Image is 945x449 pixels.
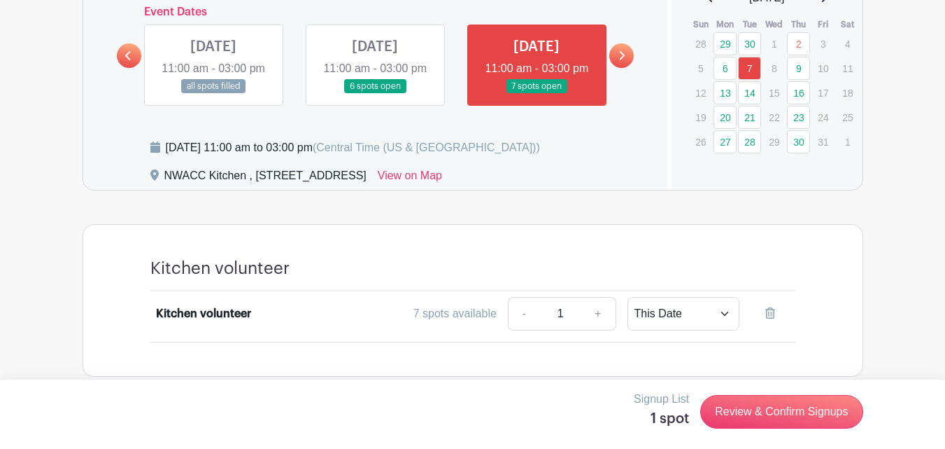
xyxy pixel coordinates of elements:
p: 4 [836,33,859,55]
a: + [581,297,616,331]
a: 7 [738,57,761,80]
a: 29 [713,32,737,55]
th: Wed [762,18,786,32]
a: 16 [787,81,810,104]
a: 2 [787,32,810,55]
a: 23 [787,106,810,129]
p: Signup List [634,391,689,408]
span: (Central Time (US & [GEOGRAPHIC_DATA])) [313,141,540,153]
p: 29 [762,131,786,153]
p: 1 [836,131,859,153]
p: 8 [762,57,786,79]
p: 28 [689,33,712,55]
p: 26 [689,131,712,153]
p: 17 [811,82,834,104]
p: 31 [811,131,834,153]
th: Tue [737,18,762,32]
a: View on Map [378,167,442,190]
h6: Event Dates [141,6,610,19]
a: - [508,297,540,331]
p: 18 [836,82,859,104]
p: 25 [836,106,859,128]
a: 30 [787,130,810,153]
a: 28 [738,130,761,153]
h5: 1 spot [634,410,689,427]
a: 9 [787,57,810,80]
th: Fri [811,18,835,32]
h4: Kitchen volunteer [150,258,290,279]
th: Sat [835,18,860,32]
div: NWACC Kitchen , [STREET_ADDRESS] [164,167,367,190]
p: 24 [811,106,834,128]
p: 15 [762,82,786,104]
th: Sun [688,18,713,32]
p: 5 [689,57,712,79]
a: 30 [738,32,761,55]
a: 6 [713,57,737,80]
p: 11 [836,57,859,79]
a: Review & Confirm Signups [700,395,862,429]
a: 20 [713,106,737,129]
div: Kitchen volunteer [156,305,251,322]
p: 1 [762,33,786,55]
a: 21 [738,106,761,129]
p: 22 [762,106,786,128]
p: 3 [811,33,834,55]
p: 12 [689,82,712,104]
th: Thu [786,18,811,32]
a: 27 [713,130,737,153]
a: 13 [713,81,737,104]
div: [DATE] 11:00 am to 03:00 pm [166,139,540,156]
p: 10 [811,57,834,79]
a: 14 [738,81,761,104]
div: 7 spots available [413,305,497,322]
th: Mon [713,18,737,32]
p: 19 [689,106,712,128]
